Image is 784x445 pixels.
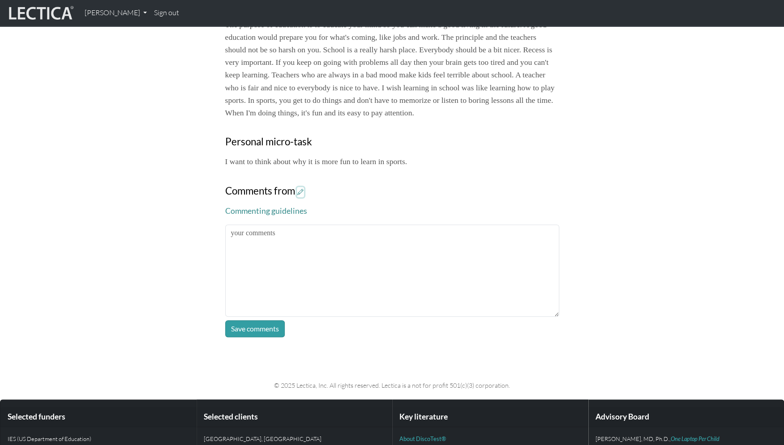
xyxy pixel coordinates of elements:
p: IES (US Department of Education) [8,434,189,443]
p: [PERSON_NAME], MD, Ph.D., [595,434,777,443]
div: Selected funders [0,407,196,427]
div: Advisory Board [588,407,784,427]
a: Sign out [150,4,183,22]
p: I want to think about why it is more fun to learn in sports. [225,155,559,168]
a: About DiscoTest® [399,435,446,442]
p: [GEOGRAPHIC_DATA], [GEOGRAPHIC_DATA] [204,434,385,443]
a: One Laptop Per Child [671,435,720,442]
p: The purpose of education is to educate your mind so you can make a good living in the future. A g... [225,18,559,119]
button: Save comments [225,320,285,337]
img: lecticalive [7,4,74,21]
h3: Personal micro-task [225,136,559,148]
div: Selected clients [197,407,392,427]
a: Commenting guidelines [225,206,307,216]
p: © 2025 Lectica, Inc. All rights reserved. Lectica is a not for profit 501(c)(3) corporation. [102,380,682,390]
h3: Comments from [225,185,559,197]
a: [PERSON_NAME] [81,4,150,22]
div: Key literature [392,407,588,427]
